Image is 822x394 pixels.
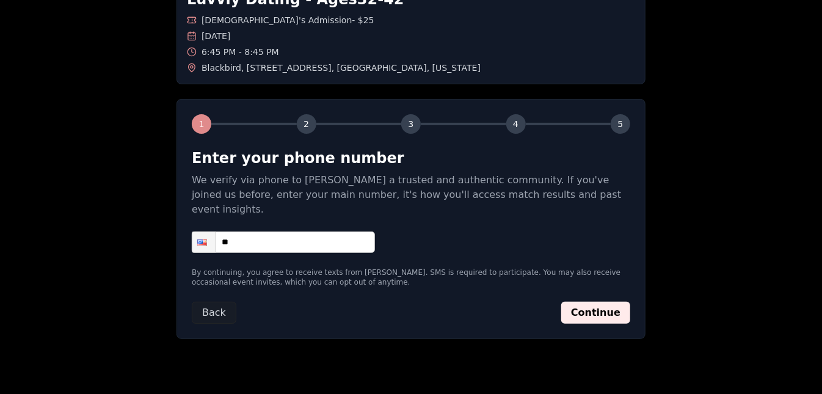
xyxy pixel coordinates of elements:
[192,268,630,287] p: By continuing, you agree to receive texts from [PERSON_NAME]. SMS is required to participate. You...
[192,114,211,134] div: 1
[192,148,630,168] h2: Enter your phone number
[611,114,630,134] div: 5
[561,302,630,324] button: Continue
[202,30,230,42] span: [DATE]
[401,114,421,134] div: 3
[202,14,374,26] span: [DEMOGRAPHIC_DATA]'s Admission - $25
[192,302,236,324] button: Back
[192,173,630,217] p: We verify via phone to [PERSON_NAME] a trusted and authentic community. If you've joined us befor...
[506,114,526,134] div: 4
[297,114,316,134] div: 2
[202,46,279,58] span: 6:45 PM - 8:45 PM
[202,62,481,74] span: Blackbird , [STREET_ADDRESS] , [GEOGRAPHIC_DATA] , [US_STATE]
[192,232,216,252] div: United States: + 1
